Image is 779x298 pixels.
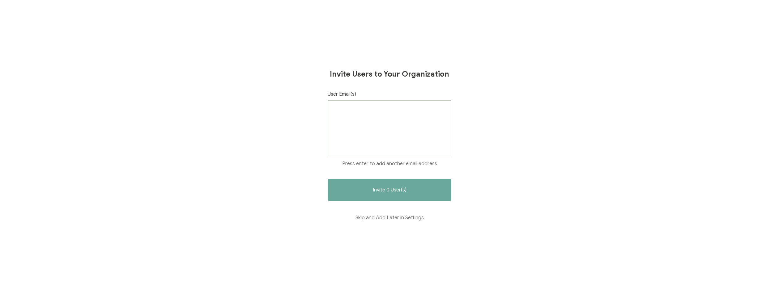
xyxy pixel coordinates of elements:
[673,228,779,298] iframe: Chat Widget
[328,207,451,229] button: Skip and Add Later in Settings
[328,179,451,201] button: Invite 0 User(s)
[330,69,449,79] h1: Invite Users to Your Organization
[373,187,407,192] span: Invite 0 User(s)
[328,91,356,97] span: User Email(s)
[342,161,437,167] span: Press enter to add another email address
